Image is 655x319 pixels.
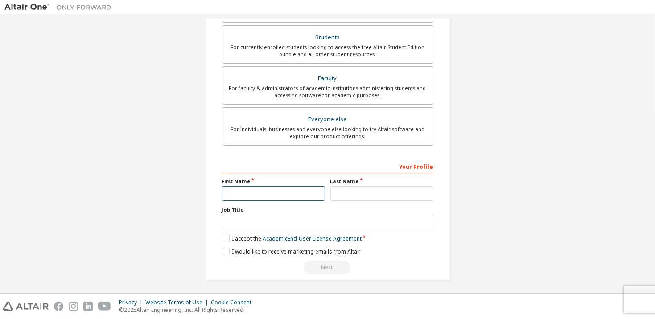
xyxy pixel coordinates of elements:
[222,159,433,173] div: Your Profile
[228,72,428,85] div: Faculty
[145,299,211,306] div: Website Terms of Use
[228,113,428,126] div: Everyone else
[222,235,362,242] label: I accept the
[4,3,116,12] img: Altair One
[228,126,428,140] div: For individuals, businesses and everyone else looking to try Altair software and explore our prod...
[119,299,145,306] div: Privacy
[222,206,433,213] label: Job Title
[222,261,433,274] div: Read and acccept EULA to continue
[69,302,78,311] img: instagram.svg
[222,248,361,255] label: I would like to receive marketing emails from Altair
[263,235,362,242] a: Academic End-User License Agreement
[330,178,433,185] label: Last Name
[119,306,257,314] p: © 2025 Altair Engineering, Inc. All Rights Reserved.
[3,302,49,311] img: altair_logo.svg
[222,178,325,185] label: First Name
[228,44,428,58] div: For currently enrolled students looking to access the free Altair Student Edition bundle and all ...
[211,299,257,306] div: Cookie Consent
[54,302,63,311] img: facebook.svg
[83,302,93,311] img: linkedin.svg
[228,85,428,99] div: For faculty & administrators of academic institutions administering students and accessing softwa...
[98,302,111,311] img: youtube.svg
[228,31,428,44] div: Students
